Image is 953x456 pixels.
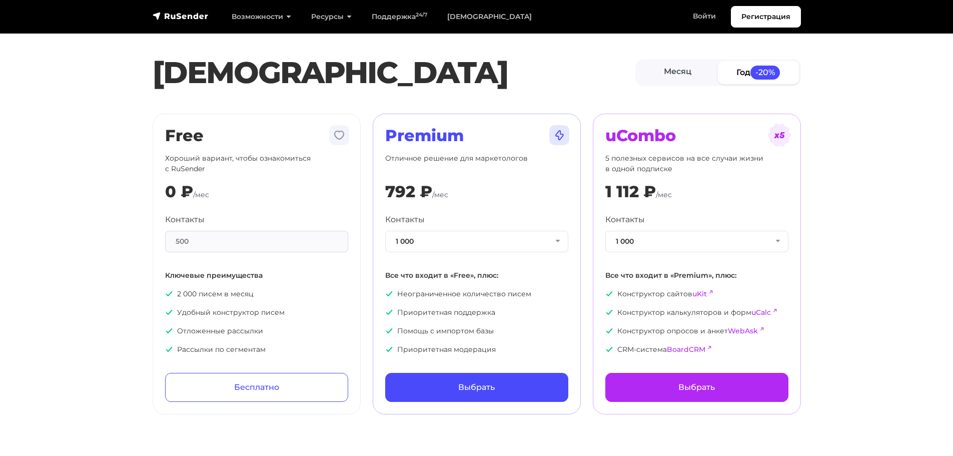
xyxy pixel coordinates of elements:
[432,190,448,199] span: /мес
[656,190,672,199] span: /мес
[165,270,348,281] p: Ключевые преимущества
[193,190,209,199] span: /мес
[605,289,788,299] p: Конструктор сайтов
[692,289,707,298] a: uKit
[385,231,568,252] button: 1 000
[385,373,568,402] a: Выбрать
[327,123,351,147] img: tarif-free.svg
[605,182,656,201] div: 1 112 ₽
[605,231,788,252] button: 1 000
[385,270,568,281] p: Все что входит в «Free», плюс:
[385,326,568,336] p: Помощь с импортом базы
[165,344,348,355] p: Рассылки по сегментам
[731,6,801,28] a: Регистрация
[385,345,393,353] img: icon-ok.svg
[547,123,571,147] img: tarif-premium.svg
[153,55,635,91] h1: [DEMOGRAPHIC_DATA]
[605,214,645,226] label: Контакты
[605,326,788,336] p: Конструктор опросов и анкет
[385,290,393,298] img: icon-ok.svg
[165,289,348,299] p: 2 000 писем в месяц
[385,327,393,335] img: icon-ok.svg
[385,214,425,226] label: Контакты
[165,182,193,201] div: 0 ₽
[605,126,788,145] h2: uCombo
[605,373,788,402] a: Выбрать
[385,126,568,145] h2: Premium
[165,153,348,174] p: Хороший вариант, чтобы ознакомиться с RuSender
[165,326,348,336] p: Отложенные рассылки
[750,66,780,79] span: -20%
[605,290,613,298] img: icon-ok.svg
[437,7,542,27] a: [DEMOGRAPHIC_DATA]
[165,214,205,226] label: Контакты
[165,373,348,402] a: Бесплатно
[605,344,788,355] p: CRM-система
[605,270,788,281] p: Все что входит в «Premium», плюс:
[385,308,393,316] img: icon-ok.svg
[728,326,758,335] a: WebAsk
[153,11,209,21] img: RuSender
[165,345,173,353] img: icon-ok.svg
[385,344,568,355] p: Приоритетная модерация
[165,126,348,145] h2: Free
[751,308,771,317] a: uCalc
[605,153,788,174] p: 5 полезных сервисов на все случаи жизни в одной подписке
[385,307,568,318] p: Приоритетная поддержка
[385,182,432,201] div: 792 ₽
[718,61,799,84] a: Год
[165,290,173,298] img: icon-ok.svg
[667,345,705,354] a: BoardCRM
[605,345,613,353] img: icon-ok.svg
[165,327,173,335] img: icon-ok.svg
[767,123,791,147] img: tarif-ucombo.svg
[362,7,437,27] a: Поддержка24/7
[605,308,613,316] img: icon-ok.svg
[301,7,362,27] a: Ресурсы
[683,6,726,27] a: Войти
[605,307,788,318] p: Конструктор калькуляторов и форм
[385,153,568,174] p: Отличное решение для маркетологов
[385,289,568,299] p: Неограниченное количество писем
[165,307,348,318] p: Удобный конструктор писем
[605,327,613,335] img: icon-ok.svg
[637,61,718,84] a: Месяц
[416,12,427,18] sup: 24/7
[222,7,301,27] a: Возможности
[165,308,173,316] img: icon-ok.svg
